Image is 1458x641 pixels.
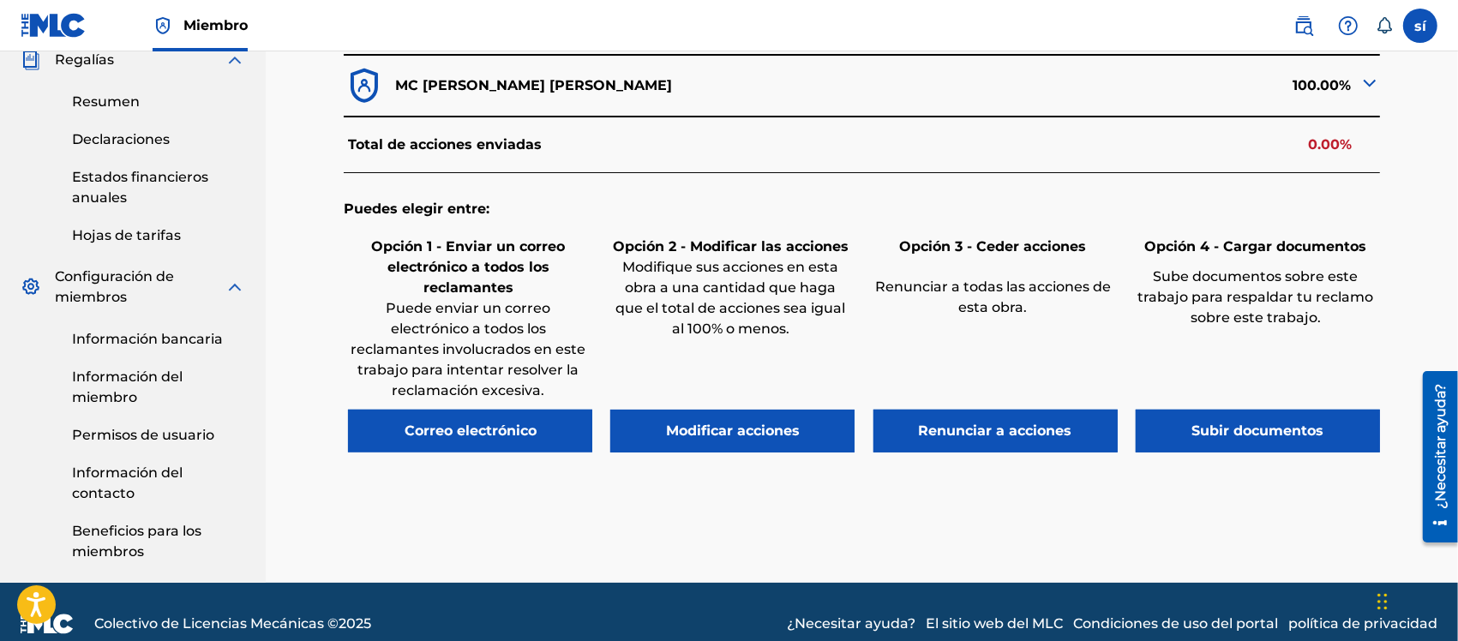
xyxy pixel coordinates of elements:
[225,50,245,70] img: expandir
[610,410,855,452] button: Modificar acciones
[72,331,223,347] font: Información bancaria
[351,300,585,398] font: Puede enviar un correo electrónico a todos los reclamantes involucrados en este trabajo para inte...
[1137,268,1373,326] font: Sube documentos sobre este trabajo para respaldar tu reclamo sobre este trabajo.
[72,368,183,405] font: Información del miembro
[344,65,385,106] img: dfb38c8551f6dcc1ac04.svg
[344,201,489,217] font: Puedes elegir entre:
[1410,365,1458,549] iframe: Centro de recursos
[72,129,245,150] a: Declaraciones
[900,238,1087,255] font: Opción 3 - Ceder acciones
[371,238,565,296] font: Opción 1 - Enviar un correo electrónico a todos los reclamantes
[919,422,1072,439] font: Renunciar a acciones
[615,259,845,337] font: Modifique sus acciones en esta obra a una cantidad que haga que el total de acciones sea igual al...
[1308,136,1352,153] font: 0.00%
[72,463,245,504] a: Información del contacto
[1372,559,1458,641] iframe: Widget de chat
[72,521,245,562] a: Beneficios para los miembros
[94,615,339,632] font: Colectivo de Licencias Mecánicas ©
[21,50,41,70] img: Regalías
[1288,615,1437,632] font: política de privacidad
[21,614,74,634] img: logo
[1073,614,1278,634] a: Condiciones de uso del portal
[1073,615,1278,632] font: Condiciones de uso del portal
[183,17,248,33] font: Miembro
[613,238,849,255] font: Opción 2 - Modificar las acciones
[1376,17,1393,34] div: Notificaciones
[153,15,173,36] img: Titular de los derechos superior
[666,422,800,439] font: Modificar acciones
[395,77,672,93] font: MC [PERSON_NAME] [PERSON_NAME]
[1377,576,1388,627] div: Arrastrar
[72,329,245,350] a: Información bancaria
[72,131,170,147] font: Declaraciones
[225,277,245,297] img: expandir
[787,615,915,632] font: ¿Necesitar ayuda?
[1136,410,1380,452] button: Subir documentos
[72,92,245,112] a: Resumen
[339,615,371,632] font: 2025
[926,615,1063,632] font: El sitio web del MLC
[873,410,1118,452] button: Renunciar a acciones
[1338,15,1359,36] img: ayuda
[348,136,542,153] font: Total de acciones enviadas
[72,427,214,443] font: Permisos de usuario
[1293,77,1351,93] font: 100.00%
[1293,15,1314,36] img: buscar
[72,464,183,501] font: Información del contacto
[21,277,41,297] img: Configuración de miembros
[72,425,245,446] a: Permisos de usuario
[348,410,592,452] button: Correo electrónico
[72,227,181,243] font: Hojas de tarifas
[875,279,1111,315] font: Renunciar a todas las acciones de esta obra.
[72,367,245,408] a: Información del miembro
[1288,614,1437,634] a: política de privacidad
[1403,9,1437,43] div: Menú de usuario
[1287,9,1321,43] a: Búsqueda pública
[1331,9,1365,43] div: Ayuda
[21,13,87,38] img: Logotipo del MLC
[72,523,201,560] font: Beneficios para los miembros
[72,225,245,246] a: Hojas de tarifas
[1144,238,1366,255] font: Opción 4 - Cargar documentos
[72,93,140,110] font: Resumen
[1191,422,1323,439] font: Subir documentos
[1359,73,1380,93] img: alternar-expansión-celda
[787,614,915,634] a: ¿Necesitar ayuda?
[55,268,174,305] font: Configuración de miembros
[72,169,208,206] font: Estados financieros anuales
[926,614,1063,634] a: El sitio web del MLC
[72,167,245,208] a: Estados financieros anuales
[55,51,114,68] font: Regalías
[405,422,537,439] font: Correo electrónico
